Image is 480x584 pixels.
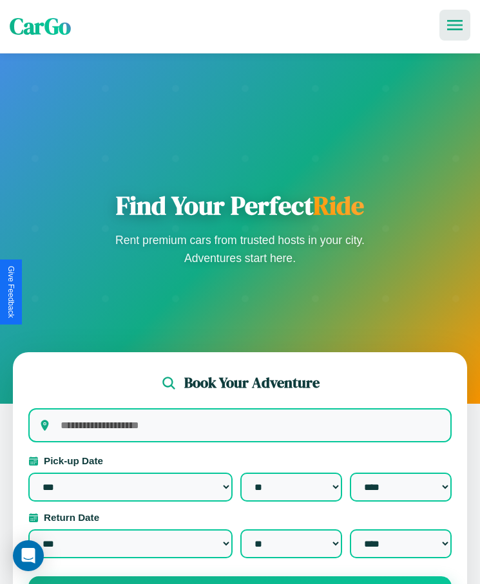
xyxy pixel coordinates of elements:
div: Give Feedback [6,266,15,318]
span: CarGo [10,11,71,42]
label: Pick-up Date [28,455,452,466]
div: Open Intercom Messenger [13,540,44,571]
span: Ride [313,188,364,223]
h2: Book Your Adventure [184,373,320,393]
p: Rent premium cars from trusted hosts in your city. Adventures start here. [111,231,369,267]
label: Return Date [28,512,452,523]
h1: Find Your Perfect [111,190,369,221]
